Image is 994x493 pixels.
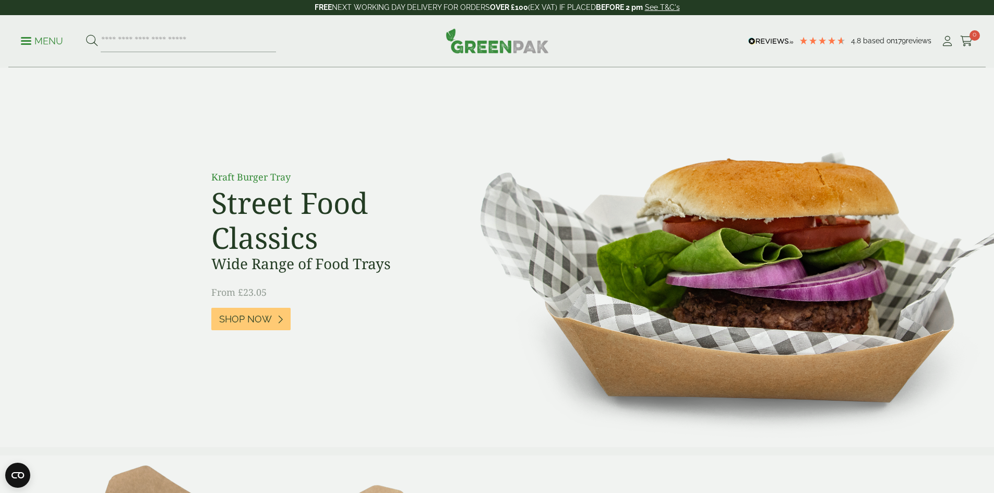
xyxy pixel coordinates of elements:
[895,37,906,45] span: 179
[906,37,931,45] span: reviews
[941,36,954,46] i: My Account
[211,185,446,255] h2: Street Food Classics
[851,37,863,45] span: 4.8
[596,3,643,11] strong: BEFORE 2 pm
[5,463,30,488] button: Open CMP widget
[211,255,446,273] h3: Wide Range of Food Trays
[21,35,63,47] p: Menu
[315,3,332,11] strong: FREE
[211,170,446,184] p: Kraft Burger Tray
[219,314,272,325] span: Shop Now
[446,28,549,53] img: GreenPak Supplies
[21,35,63,45] a: Menu
[211,308,291,330] a: Shop Now
[969,30,980,41] span: 0
[863,37,895,45] span: Based on
[960,36,973,46] i: Cart
[645,3,680,11] a: See T&C's
[211,286,267,298] span: From £23.05
[748,38,794,45] img: REVIEWS.io
[490,3,528,11] strong: OVER £100
[960,33,973,49] a: 0
[447,68,994,447] img: Street Food Classics
[799,36,846,45] div: 4.78 Stars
